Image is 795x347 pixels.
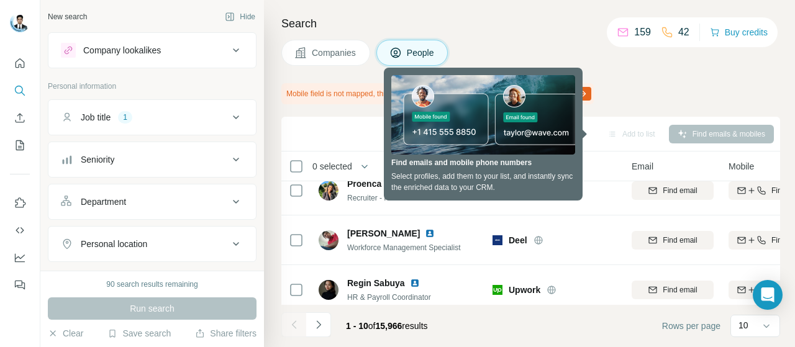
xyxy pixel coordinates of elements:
[10,79,30,102] button: Search
[753,280,783,310] div: Open Intercom Messenger
[48,229,256,259] button: Personal location
[347,277,405,289] span: Regin Sabuya
[347,227,420,240] span: [PERSON_NAME]
[347,293,431,302] span: HR & Payroll Coordinator
[83,44,161,56] div: Company lookalikes
[632,160,653,173] span: Email
[346,321,428,331] span: results
[509,184,551,197] span: PandaDoc
[738,319,748,331] p: 10
[663,284,697,295] span: Find email
[347,194,446,202] span: Recruiter - Revenue and G&A
[710,24,768,41] button: Buy credits
[663,235,697,246] span: Find email
[10,12,30,32] img: Avatar
[729,160,754,173] span: Mobile
[48,327,83,340] button: Clear
[10,274,30,296] button: Feedback
[376,321,402,331] span: 15,966
[81,238,147,250] div: Personal location
[346,321,368,331] span: 1 - 10
[312,47,357,59] span: Companies
[509,234,527,246] span: Deel
[216,7,264,26] button: Hide
[81,196,126,208] div: Department
[319,280,338,300] img: Avatar
[48,145,256,174] button: Seniority
[663,185,697,196] span: Find email
[107,327,171,340] button: Save search
[48,81,257,92] p: Personal information
[319,230,338,250] img: Avatar
[281,83,594,104] div: Mobile field is not mapped, this value will not be synced with your CRM
[493,285,502,295] img: Logo of Upwork
[493,186,502,196] img: Logo of PandaDoc
[195,327,257,340] button: Share filters
[48,102,256,132] button: Job title1
[48,11,87,22] div: New search
[118,112,132,123] div: 1
[48,35,256,65] button: Company lookalikes
[10,52,30,74] button: Quick start
[632,281,714,299] button: Find email
[347,243,461,252] span: Workforce Management Specialist
[509,284,540,296] span: Upwork
[493,235,502,245] img: Logo of Deel
[281,15,780,32] h4: Search
[106,279,198,290] div: 90 search results remaining
[407,47,435,59] span: People
[10,246,30,269] button: Dashboard
[422,179,432,189] img: LinkedIn logo
[10,219,30,241] button: Use Surfe API
[634,25,651,40] p: 159
[493,160,530,173] span: Company
[632,231,714,250] button: Find email
[678,25,689,40] p: 42
[319,181,338,201] img: Avatar
[81,153,114,166] div: Seniority
[10,192,30,214] button: Use Surfe on LinkedIn
[632,181,714,200] button: Find email
[662,320,720,332] span: Rows per page
[312,160,352,173] span: 0 selected
[48,187,256,217] button: Department
[10,134,30,156] button: My lists
[368,321,376,331] span: of
[410,278,420,288] img: LinkedIn logo
[347,178,417,190] span: Proenca Tamires
[525,87,591,101] button: Map my fields
[81,111,111,124] div: Job title
[425,228,435,238] img: LinkedIn logo
[10,107,30,129] button: Enrich CSV
[306,312,331,337] button: Navigate to next page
